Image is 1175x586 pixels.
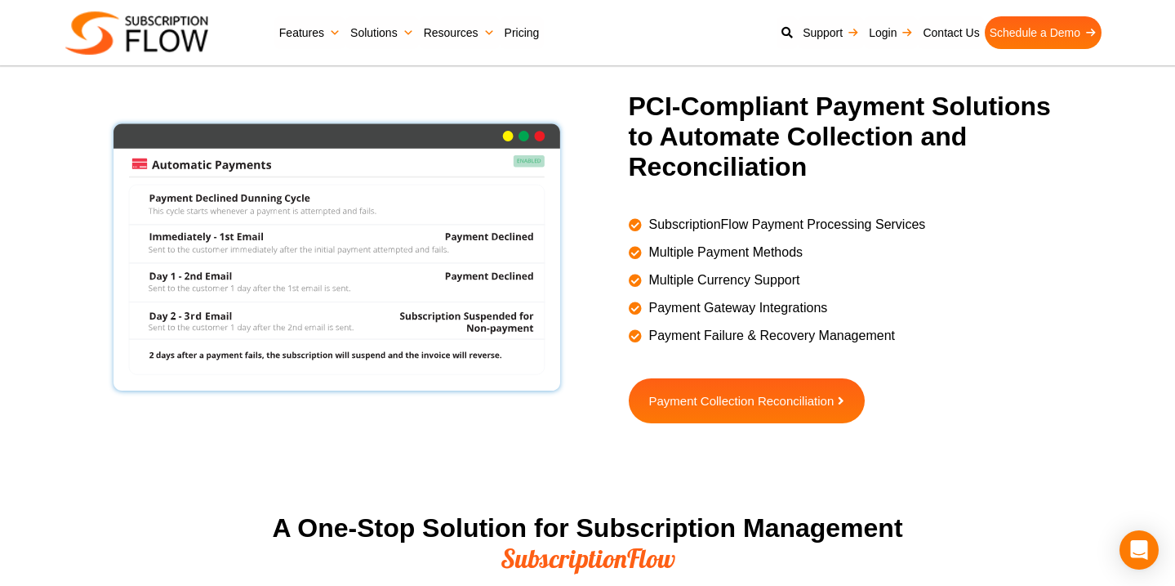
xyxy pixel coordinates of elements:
[645,326,895,346] span: Payment Failure & Recovery Management
[629,378,866,423] a: Payment Collection Reconciliation
[645,298,828,318] span: Payment Gateway Integrations
[106,116,567,399] img: PCI-Compliant Payment Solutions to Automate Collection and Reconciliation
[645,243,803,262] span: Multiple Payment Methods
[985,16,1102,49] a: Schedule a Demo
[274,16,345,49] a: Features
[918,16,984,49] a: Contact Us
[645,271,800,290] span: Multiple Currency Support
[345,16,419,49] a: Solutions
[419,16,500,49] a: Resources
[269,513,906,575] h2: A One-Stop Solution for Subscription Management
[645,215,926,235] span: SubscriptionFlow Payment Processing Services
[649,395,835,407] span: Payment Collection Reconciliation
[1119,530,1159,570] div: Open Intercom Messenger
[629,92,1078,181] h2: PCI-Compliant Payment Solutions to Automate Collection and Reconciliation
[500,16,545,49] a: Pricing
[864,16,918,49] a: Login
[65,11,208,55] img: Subscriptionflow
[798,16,864,49] a: Support
[501,542,675,575] span: SubscriptionFlow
